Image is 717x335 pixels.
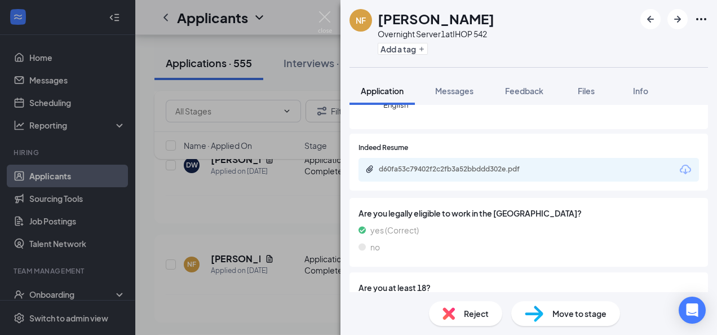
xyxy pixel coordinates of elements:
svg: Ellipses [694,12,708,26]
span: yes (Correct) [370,224,419,236]
span: Reject [464,307,489,320]
h1: [PERSON_NAME] [378,9,494,28]
span: Application [361,86,404,96]
div: Overnight Server1 at IHOP 542 [378,28,494,39]
button: ArrowRight [667,9,688,29]
svg: Plus [418,46,425,52]
span: Are you at least 18? [358,281,699,294]
svg: Download [679,163,692,177]
button: PlusAdd a tag [378,43,428,55]
a: Paperclipd60fa53c79402f2c2fb3a52bbddd302e.pdf [365,165,548,175]
div: d60fa53c79402f2c2fb3a52bbddd302e.pdf [379,165,537,174]
div: NF [356,15,366,26]
span: Files [578,86,595,96]
span: Info [633,86,648,96]
span: Messages [435,86,473,96]
span: Move to stage [552,307,607,320]
svg: ArrowLeftNew [644,12,657,26]
div: Open Intercom Messenger [679,297,706,324]
span: Feedback [505,86,543,96]
span: no [370,241,380,253]
button: ArrowLeftNew [640,9,661,29]
span: English [383,99,453,111]
svg: ArrowRight [671,12,684,26]
svg: Paperclip [365,165,374,174]
span: Indeed Resume [358,143,408,153]
span: Are you legally eligible to work in the [GEOGRAPHIC_DATA]? [358,207,699,219]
